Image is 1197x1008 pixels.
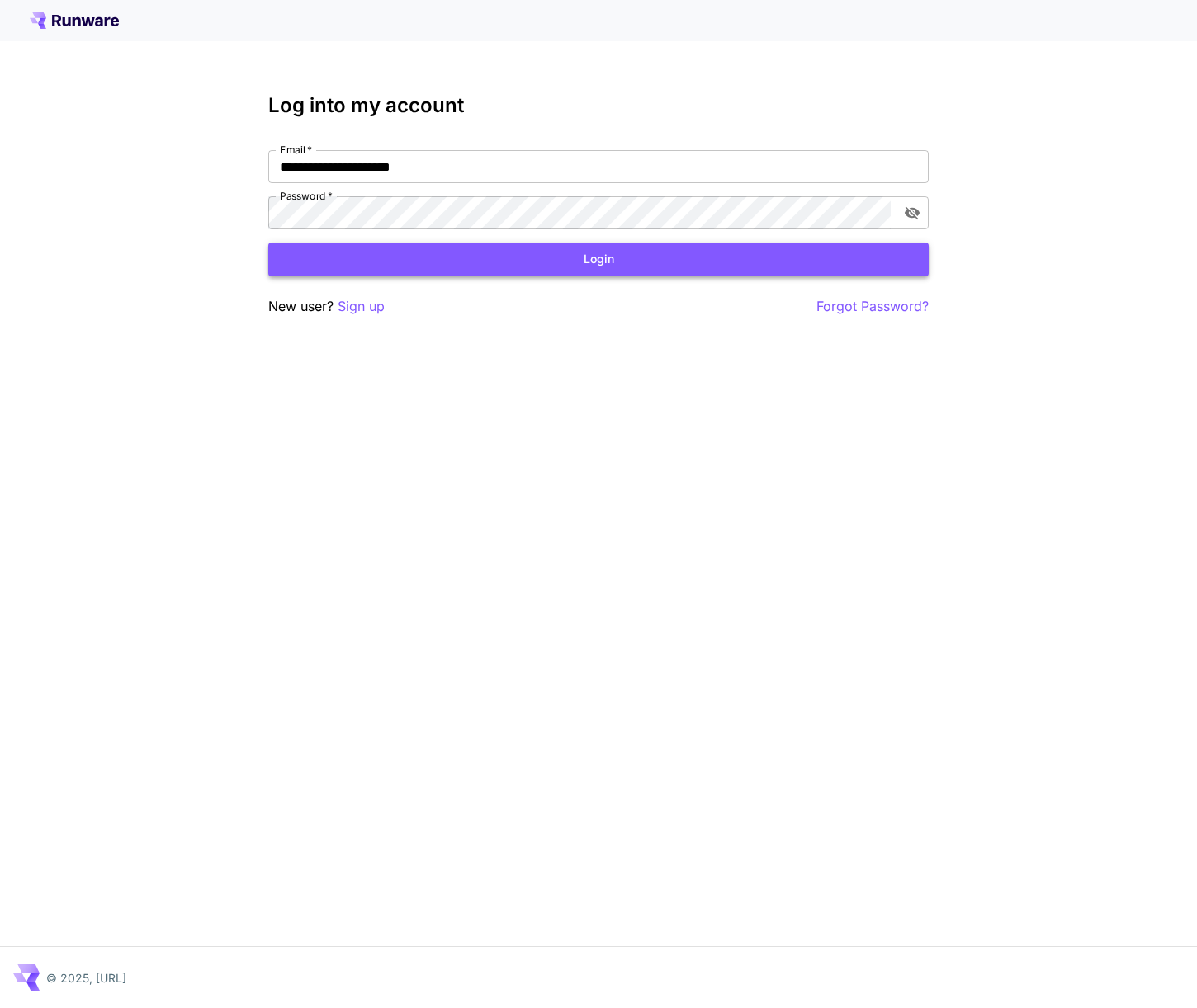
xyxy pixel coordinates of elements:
button: toggle password visibility [897,198,927,228]
button: Sign up [338,296,385,317]
h3: Log into my account [268,94,929,117]
button: Login [268,243,929,276]
p: © 2025, [URL] [46,969,126,987]
button: Forgot Password? [816,296,929,317]
label: Email [280,143,312,157]
p: New user? [268,296,385,317]
label: Password [280,189,333,203]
